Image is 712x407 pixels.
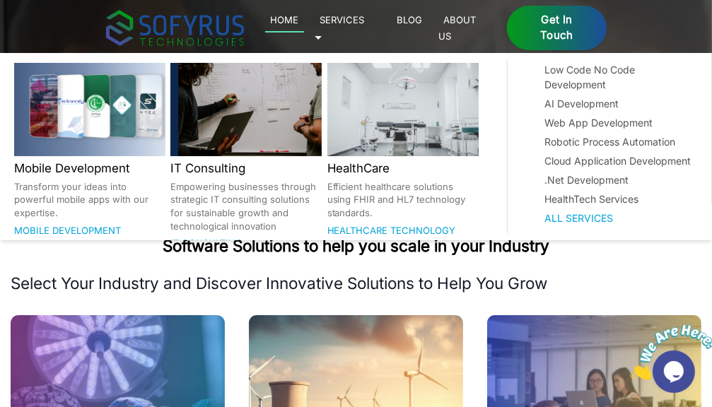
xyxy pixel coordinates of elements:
[14,159,165,177] h2: Mobile Development
[545,62,693,92] a: Low Code No Code Development
[545,153,693,168] a: Cloud Application Development
[327,180,479,220] p: Efficient healthcare solutions using FHIR and HL7 technology standards.
[438,11,477,44] a: About Us
[170,237,243,249] a: IT Consulting
[11,273,701,294] p: Select Your Industry and Discover Innovative Solutions to Help You Grow
[170,159,322,177] h2: IT Consulting
[545,134,693,149] a: Robotic Process Automation
[624,319,712,386] iframe: chat widget
[265,11,304,33] a: Home
[327,225,456,252] a: Healthcare Technology Consulting
[170,180,322,233] p: Empowering businesses through strategic IT consulting solutions for sustainable growth and techno...
[545,172,693,187] a: .Net Development
[507,6,606,51] a: Get in Touch
[392,11,428,28] a: Blog
[6,6,93,61] img: Chat attention grabber
[545,96,693,111] a: AI Development
[545,115,693,130] a: Web App Development
[315,11,365,44] a: Services 🞃
[106,10,244,46] img: sofyrus
[545,211,693,225] a: All Services
[14,225,121,236] a: Mobile Development
[11,235,701,256] h2: Software Solutions to help you scale in your Industry
[14,180,165,220] p: Transform your ideas into powerful mobile apps with our expertise.
[327,159,479,177] h2: HealthCare
[545,191,693,206] a: HealthTech Services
